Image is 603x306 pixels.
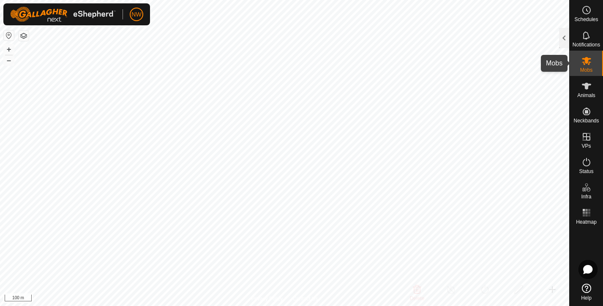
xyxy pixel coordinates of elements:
span: Notifications [573,42,600,47]
button: – [4,55,14,65]
span: Neckbands [573,118,599,123]
a: Privacy Policy [251,295,283,303]
a: Contact Us [293,295,318,303]
img: Gallagher Logo [10,7,116,22]
span: Status [579,169,593,174]
span: Schedules [574,17,598,22]
button: Map Layers [19,31,29,41]
button: Reset Map [4,30,14,41]
span: Heatmap [576,219,597,225]
span: Help [581,295,592,301]
span: VPs [581,144,591,149]
a: Help [570,280,603,304]
span: Infra [581,194,591,199]
button: + [4,44,14,54]
span: NW [131,10,141,19]
span: Mobs [580,68,592,73]
span: Animals [577,93,595,98]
